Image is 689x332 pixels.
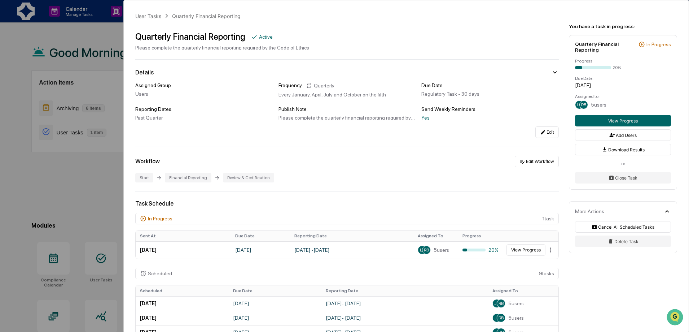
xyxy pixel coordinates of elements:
td: [DATE] [136,241,231,259]
th: Sent At [136,230,231,241]
button: Delete Task [575,236,671,247]
a: Powered byPylon [51,122,87,128]
div: Reporting Dates: [135,106,273,112]
th: Scheduled [136,285,229,296]
div: Quarterly Financial Reporting [135,31,245,42]
th: Reporting Date [290,230,413,241]
button: Edit [535,126,559,138]
a: 🔎Data Lookup [4,102,48,115]
button: Cancel All Scheduled Tasks [575,221,671,233]
div: Progress [575,59,671,64]
td: [DATE] - [DATE] [321,311,488,325]
span: Preclearance [14,91,47,98]
th: Due Date [231,230,290,241]
button: View Progress [506,244,545,256]
div: You have a task in progress: [569,23,677,29]
button: Edit Workflow [515,156,559,167]
a: 🗄️Attestations [49,88,92,101]
div: Quarterly Financial Reporting [575,41,636,53]
div: Past Quarter [135,115,273,121]
div: Frequency: [278,82,303,89]
span: Data Lookup [14,105,45,112]
div: Users [135,91,273,97]
td: [DATE] - [DATE] [290,241,413,259]
span: RB [424,247,429,253]
iframe: Open customer support [666,308,685,328]
span: 5 users [508,315,524,321]
a: 🖐️Preclearance [4,88,49,101]
div: Assigned Group: [135,82,273,88]
div: Publish Note: [278,106,416,112]
div: More Actions [575,208,604,214]
span: 5 users [591,102,606,108]
div: Send Weekly Reminders: [421,106,559,112]
th: Progress [458,230,503,241]
span: JD [494,315,500,320]
div: Start new chat [25,55,118,62]
div: 🖐️ [7,92,13,98]
span: 5 users [434,247,449,253]
span: Pylon [72,122,87,128]
span: Attestations [60,91,89,98]
div: [DATE] [575,82,671,88]
span: RB [499,301,504,306]
div: Details [135,69,154,76]
div: Due Date: [575,76,671,81]
button: Close Task [575,172,671,184]
div: Every January, April, July and October on the fifth [278,92,416,98]
span: RB [581,102,586,107]
span: RB [499,315,504,320]
div: Quarterly [306,82,334,89]
div: 20% [462,247,499,253]
button: Add Users [575,129,671,141]
td: [DATE] [136,296,229,311]
span: LK [420,247,425,253]
div: Active [259,34,273,40]
div: or [575,161,671,166]
div: Please complete the quarterly financial reporting required by the Code of Ethics. This requires l... [278,115,416,121]
th: Reporting Date [321,285,488,296]
button: Download Results [575,144,671,155]
div: 20% [613,65,621,70]
div: Financial Reporting [165,173,211,182]
td: [DATE] [229,296,322,311]
td: [DATE] - [DATE] [321,296,488,311]
div: 1 task [135,213,559,224]
th: Assigned To [413,230,458,241]
div: In Progress [148,216,172,221]
div: Task Schedule [135,200,559,207]
div: User Tasks [135,13,161,19]
button: Start new chat [123,57,131,66]
img: 1746055101610-c473b297-6a78-478c-a979-82029cc54cd1 [7,55,20,68]
div: Scheduled [148,271,172,276]
div: Regulatory Task - 30 days [421,91,559,97]
div: Yes [421,115,559,121]
td: [DATE] [229,311,322,325]
div: Review & Certification [223,173,274,182]
div: We're available if you need us! [25,62,91,68]
div: In Progress [646,42,671,47]
div: Workflow [135,158,160,165]
span: LK [577,102,582,107]
div: Due Date: [421,82,559,88]
div: 9 task s [135,268,559,279]
td: [DATE] [231,241,290,259]
div: 🔎 [7,105,13,111]
span: 5 users [508,301,524,306]
th: Assigned To [488,285,558,296]
div: 🗄️ [52,92,58,98]
button: View Progress [575,115,671,126]
p: How can we help? [7,15,131,27]
div: Start [135,173,153,182]
span: JD [494,301,500,306]
div: Assigned to: [575,94,671,99]
th: Due Date [229,285,322,296]
td: [DATE] [136,311,229,325]
div: Quarterly Financial Reporting [172,13,241,19]
div: Please complete the quarterly financial reporting required by the Code of Ethics [135,45,309,51]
